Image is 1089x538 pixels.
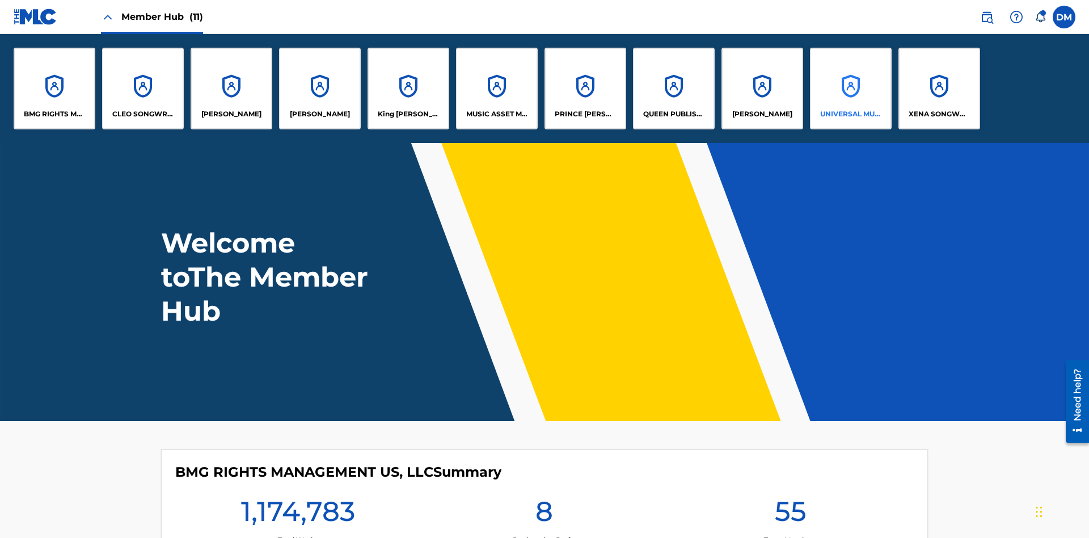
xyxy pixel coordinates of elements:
h1: Welcome to The Member Hub [161,226,373,328]
p: CLEO SONGWRITER [112,109,174,119]
img: search [980,10,994,24]
a: AccountsUNIVERSAL MUSIC PUB GROUP [810,48,892,129]
img: Close [101,10,115,24]
a: Accounts[PERSON_NAME] [279,48,361,129]
p: MUSIC ASSET MANAGEMENT (MAM) [466,109,528,119]
img: MLC Logo [14,9,57,25]
iframe: Resource Center [1057,356,1089,449]
a: AccountsBMG RIGHTS MANAGEMENT US, LLC [14,48,95,129]
p: King McTesterson [378,109,440,119]
a: Accounts[PERSON_NAME] [721,48,803,129]
p: XENA SONGWRITER [909,109,970,119]
a: AccountsMUSIC ASSET MANAGEMENT (MAM) [456,48,538,129]
span: (11) [189,11,203,22]
div: Drag [1036,495,1042,529]
h1: 8 [535,494,553,535]
span: Member Hub [121,10,203,23]
p: ELVIS COSTELLO [201,109,261,119]
a: AccountsKing [PERSON_NAME] [368,48,449,129]
a: AccountsCLEO SONGWRITER [102,48,184,129]
p: EYAMA MCSINGER [290,109,350,119]
a: Public Search [976,6,998,28]
p: QUEEN PUBLISHA [643,109,705,119]
p: PRINCE MCTESTERSON [555,109,617,119]
a: Accounts[PERSON_NAME] [191,48,272,129]
a: AccountsQUEEN PUBLISHA [633,48,715,129]
p: BMG RIGHTS MANAGEMENT US, LLC [24,109,86,119]
div: Notifications [1035,11,1046,23]
div: Help [1005,6,1028,28]
iframe: Chat Widget [1032,484,1089,538]
h1: 55 [775,494,807,535]
h1: 1,174,783 [241,494,355,535]
a: AccountsPRINCE [PERSON_NAME] [544,48,626,129]
h4: BMG RIGHTS MANAGEMENT US, LLC [175,464,501,481]
p: UNIVERSAL MUSIC PUB GROUP [820,109,882,119]
a: AccountsXENA SONGWRITER [898,48,980,129]
img: help [1010,10,1023,24]
p: RONALD MCTESTERSON [732,109,792,119]
div: User Menu [1053,6,1075,28]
